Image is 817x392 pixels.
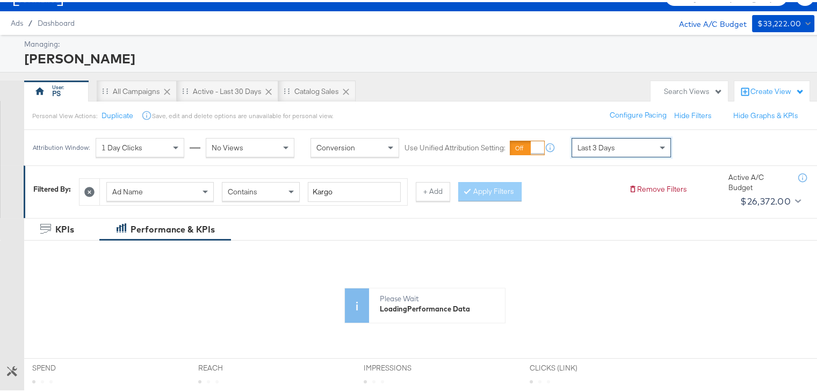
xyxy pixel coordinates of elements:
[193,84,262,95] div: Active - Last 30 Days
[750,84,804,95] div: Create View
[752,13,814,30] button: $33,222.00
[316,141,355,150] span: Conversion
[112,185,143,194] span: Ad Name
[740,191,791,207] div: $26,372.00
[24,47,812,66] div: [PERSON_NAME]
[294,84,339,95] div: Catalog Sales
[757,15,801,28] div: $33,222.00
[308,180,401,200] input: Enter a search term
[102,108,133,119] button: Duplicate
[152,110,333,118] div: Save, edit and delete options are unavailable for personal view.
[404,141,505,151] label: Use Unified Attribution Setting:
[23,17,38,25] span: /
[664,84,722,95] div: Search Views
[131,221,215,234] div: Performance & KPIs
[628,182,687,192] button: Remove Filters
[602,104,674,123] button: Configure Pacing
[113,84,160,95] div: All Campaigns
[102,141,142,150] span: 1 Day Clicks
[102,86,108,92] div: Drag to reorder tab
[212,141,243,150] span: No Views
[728,170,787,190] div: Active A/C Budget
[52,86,61,97] div: PS
[577,141,615,150] span: Last 3 Days
[32,110,97,118] div: Personal View Actions:
[55,221,74,234] div: KPIs
[736,191,803,208] button: $26,372.00
[733,108,798,119] button: Hide Graphs & KPIs
[674,108,712,119] button: Hide Filters
[416,180,450,199] button: + Add
[228,185,257,194] span: Contains
[33,182,71,192] div: Filtered By:
[32,142,90,149] div: Attribution Window:
[182,86,188,92] div: Drag to reorder tab
[11,17,23,25] span: Ads
[38,17,75,25] a: Dashboard
[284,86,290,92] div: Drag to reorder tab
[24,37,812,47] div: Managing:
[668,13,747,29] div: Active A/C Budget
